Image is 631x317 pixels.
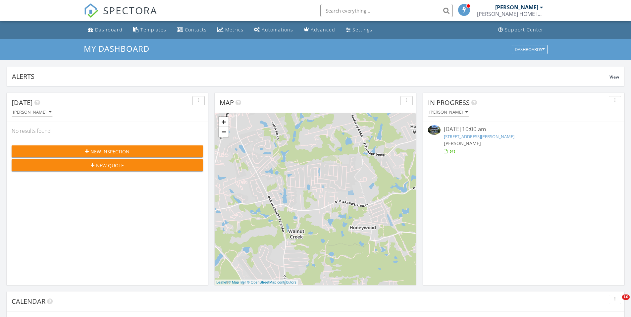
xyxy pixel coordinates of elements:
a: [DATE] 10:00 am [STREET_ADDRESS][PERSON_NAME] [PERSON_NAME] [428,125,619,155]
a: Zoom in [219,117,229,127]
div: Settings [352,26,372,33]
div: | [215,280,298,285]
a: Zoom out [219,127,229,137]
a: Templates [131,24,169,36]
a: Automations (Basic) [251,24,296,36]
div: WIGGINS HOME INSPECTIONS, LLC [477,11,543,17]
img: The Best Home Inspection Software - Spectora [84,3,98,18]
span: My Dashboard [84,43,149,54]
span: 10 [622,294,630,300]
input: Search everything... [320,4,453,17]
a: Dashboard [85,24,125,36]
iframe: Intercom live chat [608,294,624,310]
a: Support Center [496,24,546,36]
button: [PERSON_NAME] [428,108,469,117]
div: No results found [7,122,208,140]
span: New Inspection [90,148,130,155]
div: Advanced [311,26,335,33]
div: [DATE] 10:00 am [444,125,604,133]
span: New Quote [96,162,124,169]
span: [PERSON_NAME] [444,140,481,146]
img: 9326213%2Fcover_photos%2FXdkDmSPhKvMWjGN2PHcF%2Fsmall.jpeg [428,125,441,135]
span: In Progress [428,98,470,107]
span: SPECTORA [103,3,157,17]
a: Leaflet [216,280,227,284]
div: Metrics [225,26,243,33]
div: Automations [262,26,293,33]
div: [PERSON_NAME] [13,110,51,115]
span: Calendar [12,297,45,306]
span: Map [220,98,234,107]
div: Dashboards [515,47,545,52]
a: Contacts [174,24,209,36]
div: Support Center [505,26,544,33]
a: SPECTORA [84,9,157,23]
span: View [609,74,619,80]
div: [PERSON_NAME] [429,110,468,115]
a: Metrics [215,24,246,36]
span: [DATE] [12,98,33,107]
button: Dashboards [512,45,548,54]
button: [PERSON_NAME] [12,108,53,117]
button: New Quote [12,159,203,171]
a: © OpenStreetMap contributors [247,280,296,284]
div: [PERSON_NAME] [495,4,538,11]
div: Templates [140,26,166,33]
div: Dashboard [95,26,123,33]
button: New Inspection [12,145,203,157]
a: Settings [343,24,375,36]
a: © MapTiler [228,280,246,284]
div: Contacts [185,26,207,33]
div: Alerts [12,72,609,81]
a: Advanced [301,24,338,36]
a: [STREET_ADDRESS][PERSON_NAME] [444,133,514,139]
